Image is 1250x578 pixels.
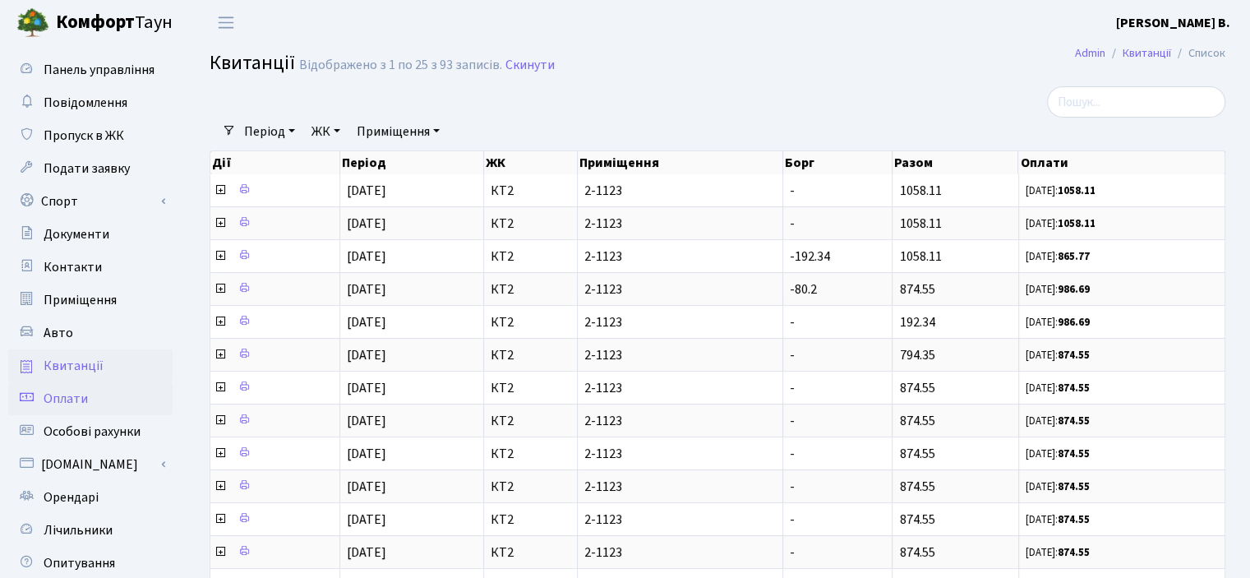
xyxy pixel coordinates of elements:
b: 1058.11 [1058,216,1095,231]
span: 1058.11 [899,215,941,233]
span: -80.2 [790,280,817,298]
span: 2-1123 [584,250,776,263]
a: Пропуск в ЖК [8,119,173,152]
span: [DATE] [347,280,386,298]
span: [DATE] [347,346,386,364]
b: 874.55 [1058,512,1090,527]
th: Оплати [1018,151,1225,174]
span: -192.34 [790,247,830,266]
b: 874.55 [1058,381,1090,395]
th: Період [340,151,484,174]
small: [DATE]: [1026,216,1095,231]
small: [DATE]: [1026,512,1090,527]
li: Список [1171,44,1225,62]
span: Авто [44,324,73,342]
a: Повідомлення [8,86,173,119]
span: 192.34 [899,313,934,331]
b: 986.69 [1058,282,1090,297]
b: 874.55 [1058,545,1090,560]
small: [DATE]: [1026,545,1090,560]
span: 874.55 [899,511,934,529]
span: 2-1123 [584,349,776,362]
a: Скинути [505,58,555,73]
b: 874.55 [1058,348,1090,363]
span: КТ2 [491,546,570,559]
span: [DATE] [347,412,386,430]
b: 986.69 [1058,315,1090,330]
small: [DATE]: [1026,315,1090,330]
a: [DOMAIN_NAME] [8,448,173,481]
span: Панель управління [44,61,155,79]
small: [DATE]: [1026,348,1090,363]
span: [DATE] [347,215,386,233]
nav: breadcrumb [1050,36,1250,71]
span: - [790,346,795,364]
span: - [790,215,795,233]
span: Квитанції [44,357,104,375]
span: КТ2 [491,447,570,460]
span: Лічильники [44,521,113,539]
small: [DATE]: [1026,381,1090,395]
span: Подати заявку [44,160,130,178]
small: [DATE]: [1026,446,1090,461]
span: Документи [44,225,109,243]
a: Авто [8,317,173,349]
span: КТ2 [491,480,570,493]
span: [DATE] [347,445,386,463]
span: - [790,412,795,430]
th: Приміщення [578,151,783,174]
span: Таун [56,9,173,37]
span: 2-1123 [584,316,776,329]
span: - [790,543,795,562]
span: 874.55 [899,412,934,430]
span: 874.55 [899,478,934,496]
span: 2-1123 [584,546,776,559]
img: logo.png [16,7,49,39]
th: ЖК [484,151,578,174]
a: Панель управління [8,53,173,86]
b: Комфорт [56,9,135,35]
a: Період [238,118,302,146]
a: Контакти [8,251,173,284]
span: КТ2 [491,250,570,263]
span: - [790,445,795,463]
span: 2-1123 [584,414,776,428]
span: [DATE] [347,379,386,397]
span: КТ2 [491,381,570,395]
span: 2-1123 [584,480,776,493]
small: [DATE]: [1026,282,1090,297]
span: КТ2 [491,217,570,230]
small: [DATE]: [1026,414,1090,428]
b: [PERSON_NAME] В. [1116,14,1230,32]
a: Документи [8,218,173,251]
span: [DATE] [347,313,386,331]
span: КТ2 [491,184,570,197]
small: [DATE]: [1026,479,1090,494]
span: - [790,511,795,529]
span: 2-1123 [584,381,776,395]
div: Відображено з 1 по 25 з 93 записів. [299,58,502,73]
th: Дії [210,151,340,174]
a: Admin [1075,44,1105,62]
span: Контакти [44,258,102,276]
a: Лічильники [8,514,173,547]
span: 2-1123 [584,283,776,296]
a: ЖК [305,118,347,146]
span: КТ2 [491,513,570,526]
span: 1058.11 [899,182,941,200]
b: 1058.11 [1058,183,1095,198]
span: - [790,379,795,397]
b: 874.55 [1058,414,1090,428]
span: Орендарі [44,488,99,506]
small: [DATE]: [1026,249,1090,264]
span: 2-1123 [584,447,776,460]
th: Разом [893,151,1018,174]
span: - [790,182,795,200]
span: КТ2 [491,349,570,362]
span: 874.55 [899,445,934,463]
span: [DATE] [347,543,386,562]
span: 2-1123 [584,217,776,230]
b: 874.55 [1058,446,1090,461]
span: 2-1123 [584,513,776,526]
span: 2-1123 [584,184,776,197]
